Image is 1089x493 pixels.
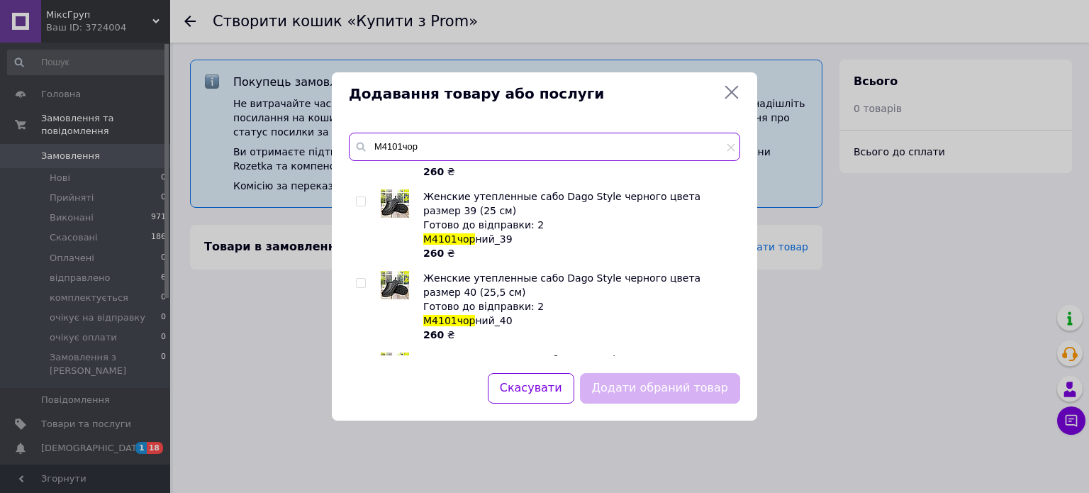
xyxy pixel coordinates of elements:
span: Женские утепленные сабо Dago Style черного цвета размер 40 (25,5 см) [423,272,700,298]
span: М4101чор [423,315,475,326]
div: ₴ [423,246,732,260]
span: ний_39 [475,233,512,245]
span: Додавання товару або послуги [349,84,717,104]
b: 260 [423,166,444,177]
div: ₴ [423,328,732,342]
b: 260 [423,329,444,340]
span: Женские утепленные сабо Dago Style черного цвета размер 41 (26 см) [423,354,700,380]
b: 260 [423,248,444,259]
span: ний_40 [475,315,512,326]
img: Женские утепленные сабо Dago Style черного цвета размер 41 (26 см) [381,353,409,381]
img: Женские утепленные сабо Dago Style черного цвета размер 39 (25 см) [381,189,409,218]
div: ₴ [423,165,732,179]
div: Готово до відправки: 2 [423,299,732,314]
button: Скасувати [488,373,574,404]
input: Пошук за товарами та послугами [349,133,740,161]
span: М4101чор [423,233,475,245]
div: Готово до відправки: 2 [423,218,732,232]
span: Женские утепленные сабо Dago Style черного цвета размер 39 (25 см) [423,191,700,216]
img: Женские утепленные сабо Dago Style черного цвета размер 40 (25,5 см) [381,271,409,299]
